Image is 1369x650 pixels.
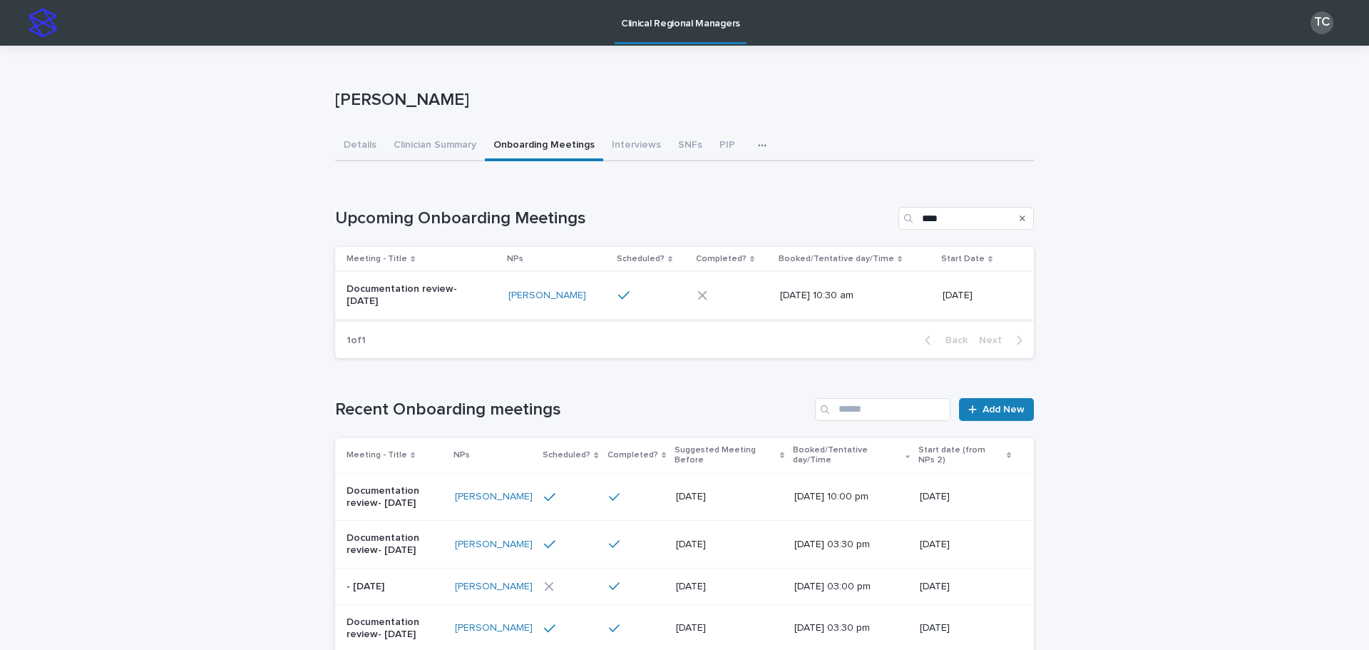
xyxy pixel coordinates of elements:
[920,581,1011,593] p: [DATE]
[918,442,1003,469] p: Start date (from NPs 2)
[937,335,968,345] span: Back
[607,447,658,463] p: Completed?
[29,9,57,37] img: stacker-logo-s-only.png
[347,485,443,509] p: Documentation review- [DATE]
[920,539,1011,551] p: [DATE]
[920,622,1011,634] p: [DATE]
[779,251,894,267] p: Booked/Tentative day/Time
[455,491,533,503] a: [PERSON_NAME]
[973,334,1034,347] button: Next
[794,539,896,551] p: [DATE] 03:30 pm
[815,398,950,421] input: Search
[943,290,1011,302] p: [DATE]
[453,447,470,463] p: NPs
[335,568,1034,604] tr: - [DATE][PERSON_NAME] [DATE][DATE] 03:00 pm[DATE]
[335,131,385,161] button: Details
[898,207,1034,230] input: Search
[696,251,747,267] p: Completed?
[794,581,896,593] p: [DATE] 03:00 pm
[675,442,776,469] p: Suggested Meeting Before
[959,398,1034,421] a: Add New
[335,272,1034,320] tr: Documentation review- [DATE][PERSON_NAME] [DATE] 10:30 am[DATE]
[335,473,1034,521] tr: Documentation review- [DATE][PERSON_NAME] [DATE][DATE] 10:00 pm[DATE]
[507,251,523,267] p: NPs
[1311,11,1333,34] div: TC
[979,335,1010,345] span: Next
[676,491,778,503] p: [DATE]
[347,251,407,267] p: Meeting - Title
[508,290,586,302] a: [PERSON_NAME]
[455,622,533,634] a: [PERSON_NAME]
[347,581,443,593] p: - [DATE]
[455,539,533,551] a: [PERSON_NAME]
[335,90,1028,111] p: [PERSON_NAME]
[347,532,443,557] p: Documentation review- [DATE]
[347,616,443,641] p: Documentation review- [DATE]
[455,581,533,593] a: [PERSON_NAME]
[711,131,744,161] button: PIP
[485,131,603,161] button: Onboarding Meetings
[676,539,778,551] p: [DATE]
[794,622,896,634] p: [DATE] 03:30 pm
[617,251,665,267] p: Scheduled?
[335,208,893,229] h1: Upcoming Onboarding Meetings
[543,447,590,463] p: Scheduled?
[983,405,1025,415] span: Add New
[941,251,985,267] p: Start Date
[920,491,1011,503] p: [DATE]
[794,491,896,503] p: [DATE] 10:00 pm
[793,442,902,469] p: Booked/Tentative day/Time
[603,131,670,161] button: Interviews
[335,521,1034,569] tr: Documentation review- [DATE][PERSON_NAME] [DATE][DATE] 03:30 pm[DATE]
[913,334,973,347] button: Back
[335,400,809,420] h1: Recent Onboarding meetings
[676,622,778,634] p: [DATE]
[385,131,485,161] button: Clinician Summary
[335,323,377,358] p: 1 of 1
[347,283,466,308] p: Documentation review- [DATE]
[676,581,778,593] p: [DATE]
[780,290,899,302] p: [DATE] 10:30 am
[347,447,407,463] p: Meeting - Title
[670,131,711,161] button: SNFs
